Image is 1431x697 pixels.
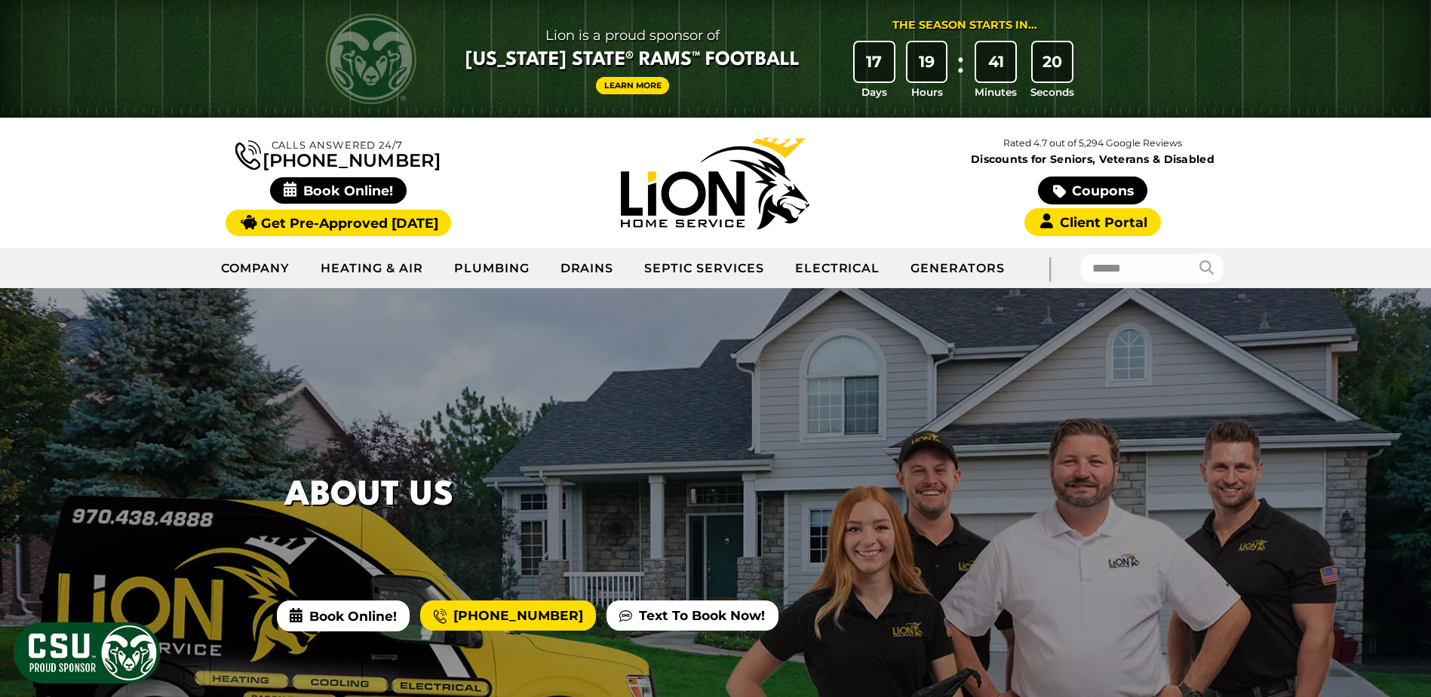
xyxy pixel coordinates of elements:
div: 41 [976,42,1015,81]
a: Learn More [596,77,670,94]
img: CSU Sponsor Badge [11,620,162,686]
a: Coupons [1038,177,1147,204]
span: Book Online! [277,600,410,631]
a: Generators [895,250,1020,287]
p: Rated 4.7 out of 5,294 Google Reviews [904,135,1281,152]
span: Minutes [975,84,1017,100]
div: | [1020,248,1080,288]
div: 17 [855,42,894,81]
span: Lion is a proud sponsor of [465,23,800,48]
a: Septic Services [629,250,779,287]
div: 19 [907,42,947,81]
h1: About Us [284,471,453,521]
a: Heating & Air [306,250,438,287]
img: Lion Home Service [621,137,809,229]
a: Text To Book Now! [606,600,778,631]
a: Client Portal [1024,208,1160,236]
a: Plumbing [439,250,545,287]
a: Drains [545,250,630,287]
div: : [953,42,968,100]
span: Seconds [1030,84,1074,100]
a: [PHONE_NUMBER] [420,600,595,631]
img: CSU Rams logo [326,14,416,104]
div: The Season Starts in... [892,17,1037,34]
span: Discounts for Seniors, Veterans & Disabled [907,154,1279,164]
span: Days [861,84,887,100]
a: Electrical [780,250,896,287]
div: 20 [1033,42,1072,81]
span: Hours [911,84,943,100]
span: Book Online! [270,177,407,204]
a: Company [206,250,306,287]
a: [PHONE_NUMBER] [235,137,441,170]
span: [US_STATE] State® Rams™ Football [465,48,800,73]
a: Get Pre-Approved [DATE] [226,210,451,236]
